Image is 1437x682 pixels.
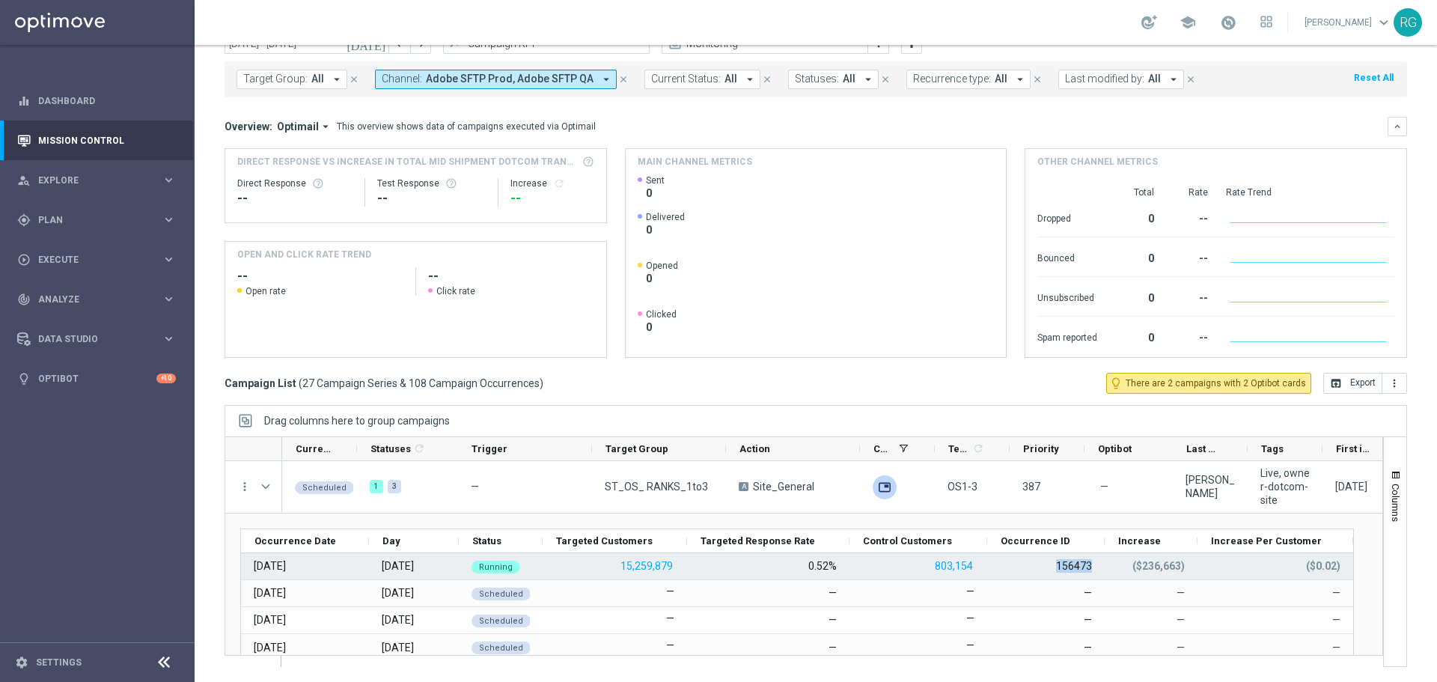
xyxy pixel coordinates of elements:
div: Optibot [17,359,176,398]
button: close [1031,71,1044,88]
button: track_changes Analyze keyboard_arrow_right [16,293,177,305]
div: Mission Control [17,121,176,160]
div: Press SPACE to select this row. [225,461,282,514]
i: keyboard_arrow_right [162,332,176,346]
button: lightbulb Optibot +10 [16,373,177,385]
div: Plan [17,213,162,227]
i: close [880,74,891,85]
div: Unsubscribed [1037,284,1097,308]
colored-tag: Scheduled [472,640,531,654]
div: -- [1172,205,1208,229]
div: -- [1172,324,1208,348]
button: equalizer Dashboard [16,95,177,107]
span: Targeted Customers [556,535,653,546]
span: keyboard_arrow_down [1376,14,1392,31]
a: Settings [36,658,82,667]
span: First in Range [1336,443,1372,454]
div: Test Response [377,177,486,189]
span: Data Studio [38,335,162,344]
i: [DATE] [347,37,387,50]
span: Current Status [296,443,332,454]
span: Scheduled [302,483,347,493]
button: refresh [553,177,565,189]
i: gps_fixed [17,213,31,227]
div: Saturday [382,641,414,654]
span: 0 [646,272,678,285]
button: Reset All [1352,70,1395,86]
a: Dashboard [38,81,176,121]
div: Bounced [1037,245,1097,269]
button: play_circle_outline Execute keyboard_arrow_right [16,254,177,266]
span: Drag columns here to group campaigns [264,415,450,427]
i: refresh [972,442,984,454]
h3: Overview: [225,120,272,133]
span: There are 2 campaigns with 2 Optibot cards [1126,377,1306,390]
div: Saturday [382,613,414,627]
span: Status [472,535,501,546]
div: — [1084,613,1092,627]
button: keyboard_arrow_down [1388,117,1407,136]
div: Saturday [382,559,414,573]
button: more_vert [1382,373,1407,394]
span: — [1177,642,1185,654]
button: close [879,71,892,88]
label: — [666,639,674,652]
span: — [1177,614,1185,626]
i: close [349,74,359,85]
div: Dropped [1037,205,1097,229]
div: 0 [1115,324,1154,348]
span: — [1332,587,1340,599]
span: Optibot [1098,443,1132,454]
span: Channel: [382,73,422,85]
i: keyboard_arrow_right [162,173,176,187]
span: Click rate [436,285,475,297]
div: -- [510,189,594,207]
div: — [1084,586,1092,600]
div: 27 Sep 2025 [254,641,286,654]
div: Data Studio keyboard_arrow_right [16,333,177,345]
button: Last modified by: All arrow_drop_down [1058,70,1184,89]
button: 15,259,879 [619,557,674,576]
span: Channel [873,443,893,454]
button: Mission Control [16,135,177,147]
div: Saturday [382,586,414,600]
div: 13 Sep 2025 [254,586,286,600]
span: Day [382,535,400,546]
div: Execute [17,253,162,267]
i: arrow_drop_down [330,73,344,86]
div: Row Groups [264,415,450,427]
button: lightbulb_outline There are 2 campaigns with 2 Optibot cards [1106,373,1311,394]
span: Execute [38,255,162,264]
span: Trigger [472,443,507,454]
a: [PERSON_NAME]keyboard_arrow_down [1303,11,1394,34]
div: Total [1115,186,1154,198]
i: arrow_drop_down [599,73,613,86]
span: — [1332,642,1340,654]
button: more_vert [238,480,251,493]
span: ) [540,377,543,390]
i: arrow_drop_down [1167,73,1180,86]
i: equalizer [17,94,31,108]
button: Channel: Adobe SFTP Prod, Adobe SFTP QA arrow_drop_down [375,70,617,89]
span: 387 [1022,481,1040,493]
colored-tag: Running [472,559,520,573]
span: Adobe SFTP Prod, Adobe SFTP QA [426,73,594,85]
div: -- [1172,284,1208,308]
span: Recurrence type: [913,73,991,85]
div: 0 [1115,205,1154,229]
i: arrow_drop_down [861,73,875,86]
i: lightbulb_outline [1109,377,1123,390]
span: ( [299,377,302,390]
span: 27 Campaign Series & 108 Campaign Occurrences [302,377,540,390]
span: Current Status: [651,73,721,85]
img: Adobe SFTP Prod [873,475,897,499]
span: school [1180,14,1196,31]
span: All [724,73,737,85]
div: 1 [370,480,383,493]
span: Scheduled [479,589,523,599]
button: 803,154 [933,557,974,576]
colored-tag: Scheduled [472,613,531,627]
div: Explore [17,174,162,187]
